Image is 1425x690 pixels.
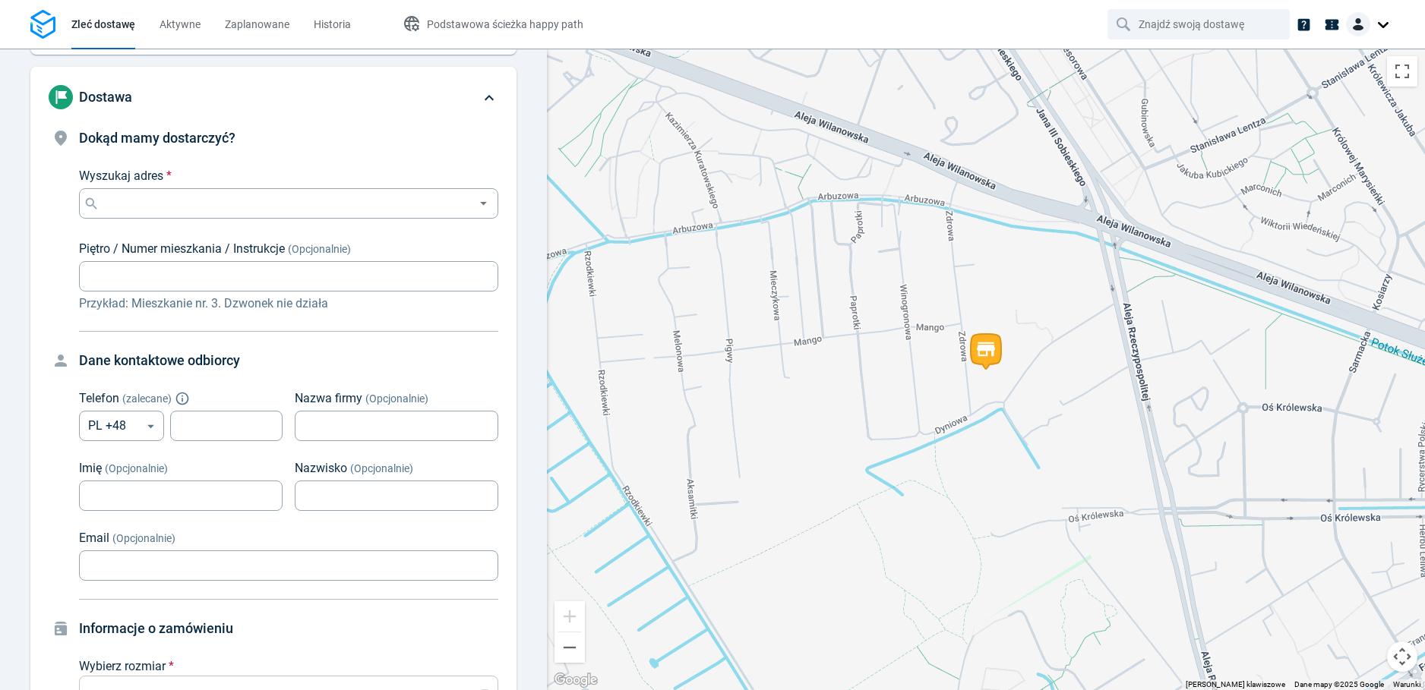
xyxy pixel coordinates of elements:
span: Wyszukaj adres [79,169,163,183]
span: Zaplanowane [225,18,289,30]
span: (Opcjonalnie) [350,462,413,474]
span: Imię [79,461,102,475]
span: (Opcjonalnie) [112,532,175,544]
span: Dokąd mamy dostarczyć? [79,130,235,146]
span: (Opcjonalnie) [105,462,168,474]
span: Nazwisko [295,461,347,475]
span: Aktywne [160,18,201,30]
img: Google [551,670,601,690]
span: Nazwa firmy [295,391,362,405]
span: ( zalecane ) [122,392,172,405]
div: Dostawa [30,67,517,128]
p: Przykład: Mieszkanie nr. 3. Dzwonek nie działa [79,295,498,313]
span: Dane mapy ©2025 Google [1294,680,1384,688]
span: Piętro / Numer mieszkania / Instrukcje [79,241,285,256]
button: Explain "Recommended" [178,394,187,403]
span: Dostawa [79,89,132,105]
a: Warunki [1393,680,1420,688]
button: Sterowanie kamerą na mapie [1387,641,1417,672]
span: Zleć dostawę [71,18,135,30]
span: Wybierz rozmiar [79,659,166,673]
button: Powiększ [555,601,585,632]
h4: Dane kontaktowe odbiorcy [79,350,498,371]
div: PL +48 [79,411,164,441]
span: Email [79,531,109,545]
a: Pokaż ten obszar w Mapach Google (otwiera się w nowym oknie) [551,670,601,690]
span: Telefon [79,391,119,405]
input: Znajdź swoją dostawę [1139,10,1262,39]
span: Historia [314,18,351,30]
img: Logo [30,10,55,39]
button: Open [474,194,493,213]
img: Client [1346,12,1370,36]
span: (Opcjonalnie) [365,392,428,405]
button: Włącz widok pełnoekranowy [1387,56,1417,87]
button: Pomniejsz [555,632,585,663]
h4: Informacje o zamówieniu [79,618,498,639]
span: Podstawowa ścieżka happy path [427,18,583,30]
span: (Opcjonalnie) [288,243,351,255]
button: Skróty klawiszowe [1186,679,1285,690]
